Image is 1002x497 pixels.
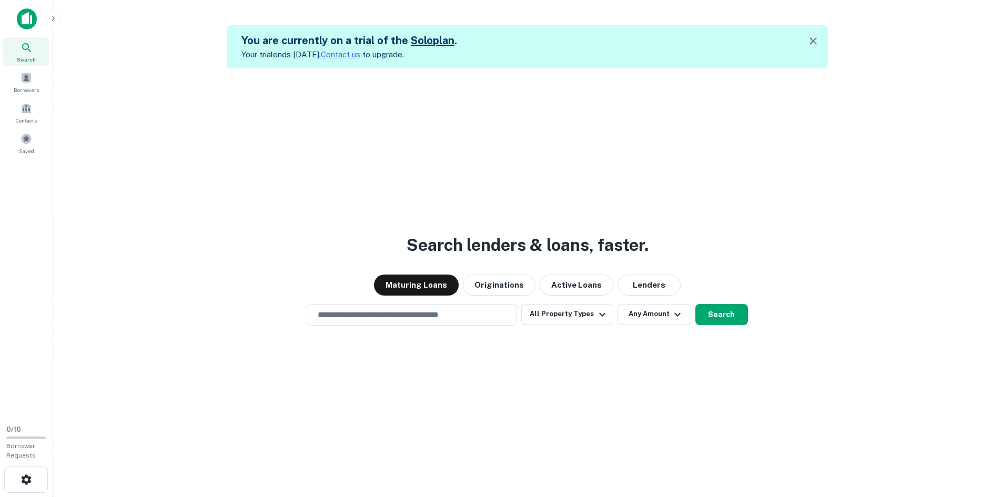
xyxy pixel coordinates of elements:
a: Saved [3,129,49,157]
button: Originations [463,275,535,296]
h3: Search lenders & loans, faster. [407,232,649,258]
button: Maturing Loans [374,275,459,296]
a: Borrowers [3,68,49,96]
a: Soloplan [411,34,454,47]
span: Search [17,55,36,64]
span: Borrowers [14,86,39,94]
span: Contacts [16,116,37,125]
button: Search [695,304,748,325]
p: Your trial ends [DATE]. to upgrade. [241,48,457,61]
button: Active Loans [540,275,613,296]
button: All Property Types [521,304,613,325]
button: Lenders [618,275,681,296]
a: Contacts [3,98,49,127]
a: Search [3,37,49,66]
button: Any Amount [618,304,691,325]
h5: You are currently on a trial of the . [241,33,457,48]
img: capitalize-icon.png [17,8,37,29]
span: Saved [19,147,34,155]
iframe: Chat Widget [949,413,1002,463]
span: 0 / 10 [6,425,21,433]
span: Borrower Requests [6,442,36,459]
a: Contact us [321,50,360,59]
